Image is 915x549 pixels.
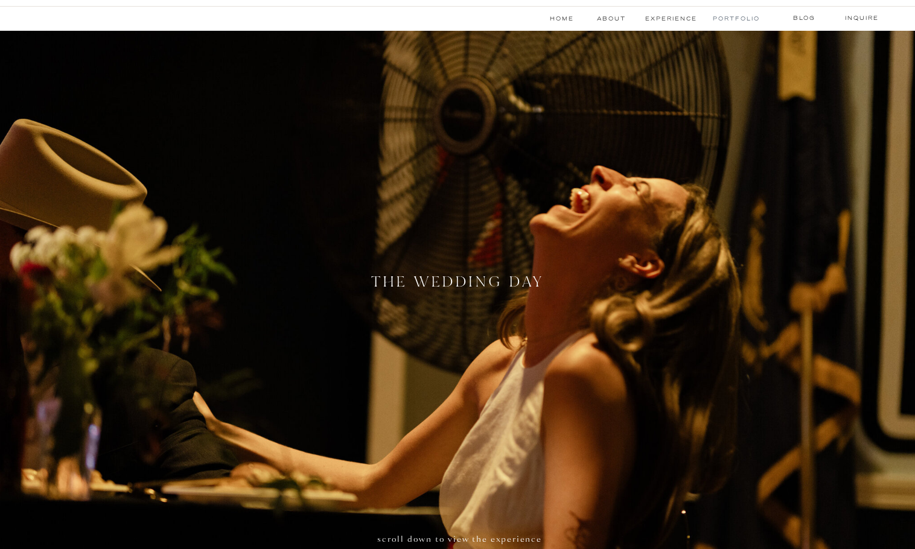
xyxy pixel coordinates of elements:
a: About [597,14,623,24]
a: experience [645,14,697,24]
a: Portfolio [713,14,758,24]
a: blog [780,13,827,23]
h1: scroll down to view the experience [336,533,584,548]
h2: the wedding day [369,275,547,293]
a: Home [548,14,575,24]
a: Inquire [841,13,883,23]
